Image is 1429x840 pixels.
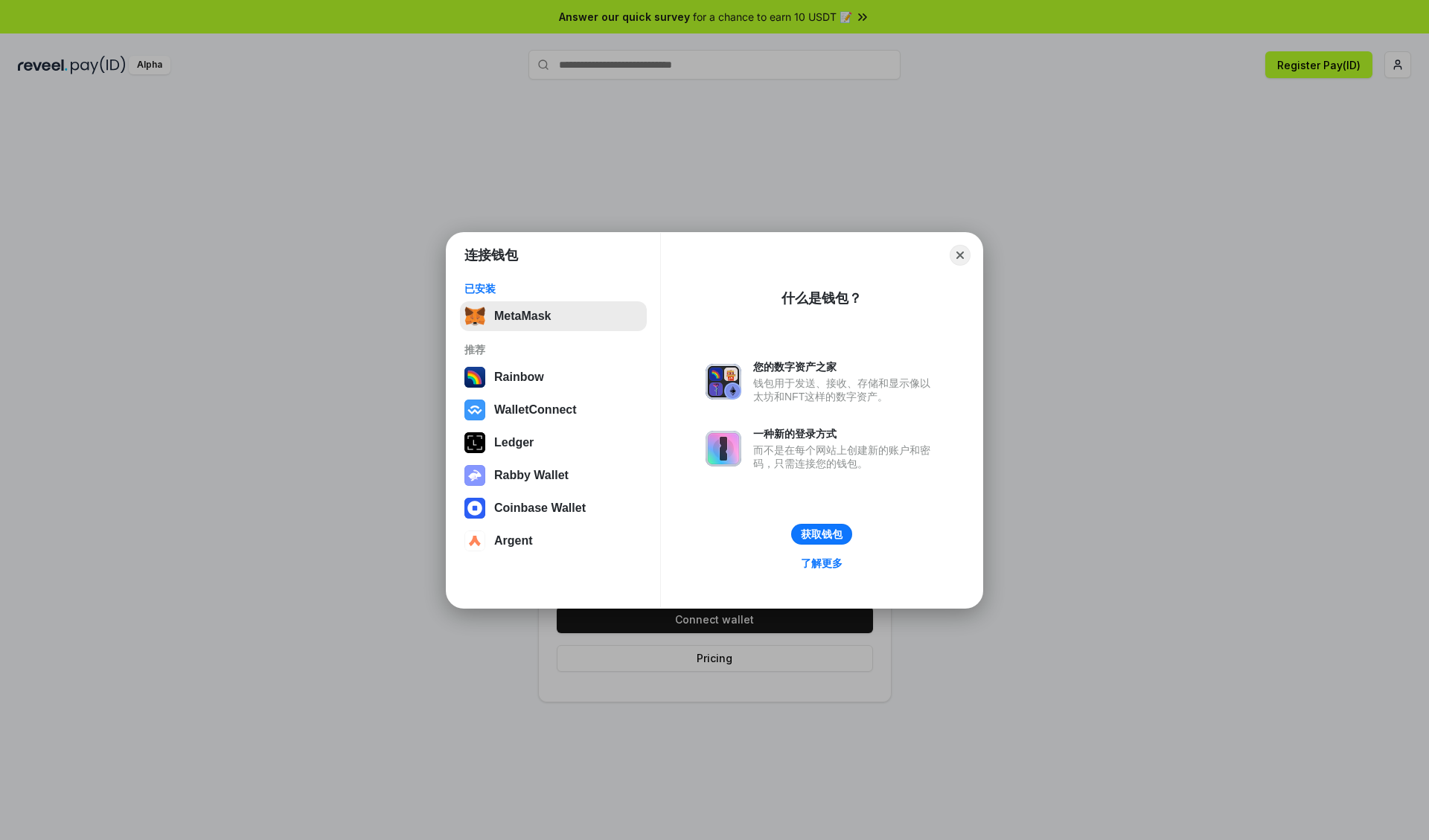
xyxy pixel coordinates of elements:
[464,400,485,420] img: svg+xml,%3Csvg%20width%3D%2228%22%20height%3D%2228%22%20viewBox%3D%220%200%2028%2028%22%20fill%3D...
[494,310,551,323] div: MetaMask
[494,501,586,515] div: Coinbase Wallet
[464,282,642,295] div: 已安装
[464,530,485,551] img: svg+xml,%3Csvg%20width%3D%2228%22%20height%3D%2228%22%20viewBox%3D%220%200%2028%2028%22%20fill%3D...
[494,403,577,417] div: WalletConnect
[464,432,485,453] img: svg+xml,%3Csvg%20xmlns%3D%22http%3A%2F%2Fwww.w3.org%2F2000%2Fsvg%22%20width%3D%2228%22%20height%3...
[792,554,851,573] a: 了解更多
[753,427,938,440] div: 一种新的登录方式
[464,465,485,486] img: svg+xml,%3Csvg%20xmlns%3D%22http%3A%2F%2Fwww.w3.org%2F2000%2Fsvg%22%20fill%3D%22none%22%20viewBox...
[753,376,938,403] div: 钱包用于发送、接收、存储和显示像以太坊和NFT这样的数字资产。
[753,443,938,470] div: 而不是在每个网站上创建新的账户和密码，只需连接您的钱包。
[464,246,518,264] h1: 连接钱包
[464,343,642,356] div: 推荐
[464,306,485,327] img: svg+xml,%3Csvg%20fill%3D%22none%22%20height%3D%2233%22%20viewBox%3D%220%200%2035%2033%22%20width%...
[464,367,485,388] img: svg+xml,%3Csvg%20width%3D%22120%22%20height%3D%22120%22%20viewBox%3D%220%200%20120%20120%22%20fil...
[706,431,741,467] img: svg+xml,%3Csvg%20xmlns%3D%22http%3A%2F%2Fwww.w3.org%2F2000%2Fsvg%22%20fill%3D%22none%22%20viewBox...
[801,557,843,570] div: 了解更多
[460,301,647,331] button: MetaMask
[494,371,544,384] div: Rainbow
[950,245,971,266] button: Close
[791,524,852,545] button: 获取钱包
[781,289,862,307] div: 什么是钱包？
[753,360,938,373] div: 您的数字资产之家
[801,528,843,541] div: 获取钱包
[460,493,647,523] button: Coinbase Wallet
[494,469,569,482] div: Rabby Wallet
[460,428,647,458] button: Ledger
[460,461,647,490] button: Rabby Wallet
[494,534,533,548] div: Argent
[460,362,647,392] button: Rainbow
[706,364,741,400] img: svg+xml,%3Csvg%20xmlns%3D%22http%3A%2F%2Fwww.w3.org%2F2000%2Fsvg%22%20fill%3D%22none%22%20viewBox...
[494,436,534,449] div: Ledger
[464,498,485,519] img: svg+xml,%3Csvg%20width%3D%2228%22%20height%3D%2228%22%20viewBox%3D%220%200%2028%2028%22%20fill%3D...
[460,395,647,425] button: WalletConnect
[460,526,647,556] button: Argent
